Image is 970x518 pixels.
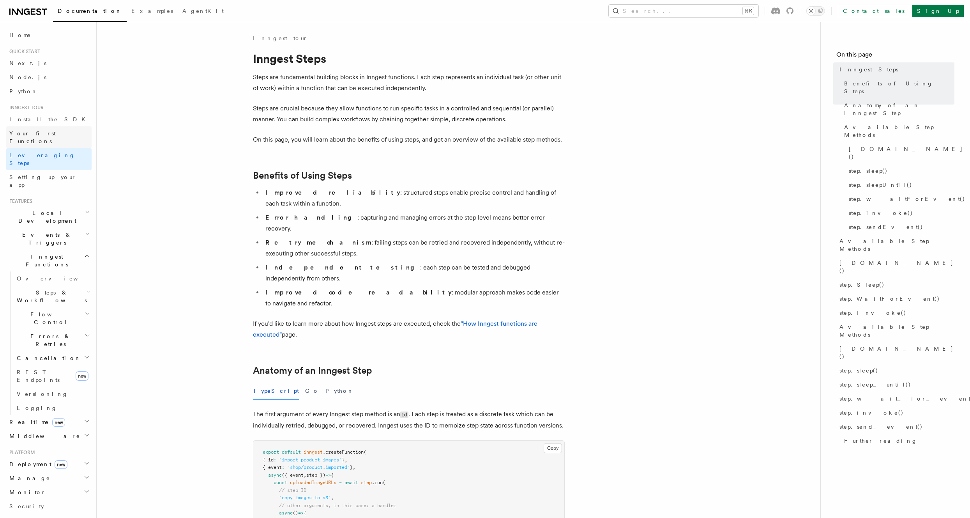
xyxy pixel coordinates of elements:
[253,318,565,340] p: If you'd like to learn more about how Inngest steps are executed, check the page.
[325,382,354,400] button: Python
[17,275,97,282] span: Overview
[6,432,80,440] span: Middleware
[253,51,565,66] h1: Inngest Steps
[839,423,923,431] span: step.send_event()
[849,209,913,217] span: step.invoke()
[6,105,44,111] span: Inngest tour
[76,371,88,381] span: new
[841,120,954,142] a: Available Step Methods
[53,2,127,22] a: Documentation
[17,405,57,411] span: Logging
[6,126,92,148] a: Your first Functions
[178,2,228,21] a: AgentKit
[361,480,372,485] span: step
[279,510,293,516] span: async
[6,70,92,84] a: Node.js
[279,495,331,500] span: "copy-images-to-s3"
[609,5,758,17] button: Search...⌘K
[6,271,92,415] div: Inngest Functions
[839,309,906,317] span: step.Invoke()
[304,510,306,516] span: {
[14,354,81,362] span: Cancellation
[304,449,323,455] span: inngest
[6,415,92,429] button: Realtimenew
[298,510,304,516] span: =>
[6,84,92,98] a: Python
[14,332,85,348] span: Errors & Retries
[287,465,350,470] span: "shop/product.imported"
[127,2,178,21] a: Examples
[6,170,92,192] a: Setting up your app
[17,369,60,383] span: REST Endpoints
[6,112,92,126] a: Install the SDK
[849,145,963,161] span: [DOMAIN_NAME]()
[6,206,92,228] button: Local Development
[839,381,911,388] span: step.sleep_until()
[279,488,306,493] span: // step ID
[345,457,347,463] span: ,
[6,474,50,482] span: Manage
[342,457,345,463] span: }
[14,329,92,351] button: Errors & Retries
[839,345,954,360] span: [DOMAIN_NAME]()
[383,480,385,485] span: (
[836,420,954,434] a: step.send_event()
[17,391,68,397] span: Versioning
[325,472,331,478] span: =>
[846,142,954,164] a: [DOMAIN_NAME]()
[282,449,301,455] span: default
[263,457,274,463] span: { id
[6,250,92,271] button: Inngest Functions
[372,480,383,485] span: .run
[6,449,35,456] span: Platform
[265,214,357,221] strong: Error handling
[9,152,75,166] span: Leveraging Steps
[9,74,46,80] span: Node.js
[263,262,565,284] li: : each step can be tested and debugged independently from others.
[839,367,878,374] span: step.sleep()
[6,488,46,496] span: Monitor
[6,56,92,70] a: Next.js
[6,28,92,42] a: Home
[263,465,282,470] span: { event
[836,62,954,76] a: Inngest Steps
[846,206,954,220] a: step.invoke()
[331,472,334,478] span: {
[9,88,38,94] span: Python
[844,101,954,117] span: Anatomy of an Inngest Step
[6,48,40,55] span: Quick start
[282,472,304,478] span: ({ event
[364,449,366,455] span: (
[331,495,334,500] span: ,
[6,499,92,513] a: Security
[846,178,954,192] a: step.sleepUntil()
[9,31,31,39] span: Home
[14,289,87,304] span: Steps & Workflows
[836,256,954,278] a: [DOMAIN_NAME]()
[836,342,954,364] a: [DOMAIN_NAME]()
[841,434,954,448] a: Further reading
[846,164,954,178] a: step.sleep()
[838,5,909,17] a: Contact sales
[52,418,65,427] span: new
[9,60,46,66] span: Next.js
[836,320,954,342] a: Available Step Methods
[6,231,85,247] span: Events & Triggers
[849,195,965,203] span: step.waitForEvent()
[14,401,92,415] a: Logging
[253,365,372,376] a: Anatomy of an Inngest Step
[253,103,565,125] p: Steps are crucial because they allow functions to run specific tasks in a controlled and sequenti...
[544,443,562,453] button: Copy
[6,418,65,426] span: Realtime
[6,228,92,250] button: Events & Triggers
[263,212,565,234] li: : capturing and managing errors at the step level means better error recovery.
[6,485,92,499] button: Monitor
[274,457,276,463] span: :
[844,437,917,445] span: Further reading
[304,472,306,478] span: ,
[14,387,92,401] a: Versioning
[14,286,92,307] button: Steps & Workflows
[323,449,364,455] span: .createFunction
[253,72,565,94] p: Steps are fundamental building blocks in Inngest functions. Each step represents an individual ta...
[6,460,67,468] span: Deployment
